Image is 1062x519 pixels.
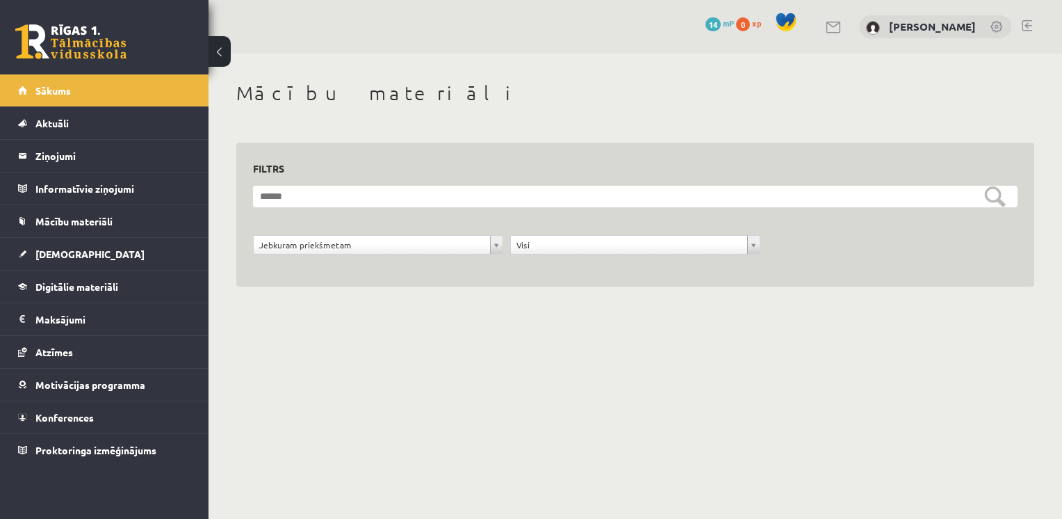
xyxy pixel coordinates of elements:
span: 14 [705,17,721,31]
span: Digitālie materiāli [35,280,118,293]
span: Aktuāli [35,117,69,129]
a: Atzīmes [18,336,191,368]
a: Visi [511,236,760,254]
a: 14 mP [705,17,734,29]
span: [DEMOGRAPHIC_DATA] [35,248,145,260]
span: Motivācijas programma [35,378,145,391]
a: [PERSON_NAME] [889,19,976,33]
a: Aktuāli [18,107,191,139]
span: Konferences [35,411,94,424]
a: Sākums [18,74,191,106]
h1: Mācību materiāli [236,81,1034,105]
span: Sākums [35,84,71,97]
a: Motivācijas programma [18,369,191,401]
span: Atzīmes [35,346,73,358]
span: Mācību materiāli [35,215,113,227]
span: 0 [736,17,750,31]
a: Jebkuram priekšmetam [254,236,503,254]
a: Informatīvie ziņojumi [18,173,191,205]
a: Mācību materiāli [18,205,191,237]
img: Diāna Matašova [866,21,880,35]
a: Ziņojumi [18,140,191,172]
h3: Filtrs [253,159,1001,178]
span: Proktoringa izmēģinājums [35,444,156,456]
a: Maksājumi [18,303,191,335]
a: Konferences [18,401,191,433]
a: 0 xp [736,17,768,29]
a: Rīgas 1. Tālmācības vidusskola [15,24,126,59]
span: Visi [516,236,742,254]
span: Jebkuram priekšmetam [259,236,484,254]
span: xp [752,17,761,29]
legend: Informatīvie ziņojumi [35,173,191,205]
span: mP [723,17,734,29]
a: [DEMOGRAPHIC_DATA] [18,238,191,270]
legend: Ziņojumi [35,140,191,172]
a: Digitālie materiāli [18,271,191,303]
legend: Maksājumi [35,303,191,335]
a: Proktoringa izmēģinājums [18,434,191,466]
